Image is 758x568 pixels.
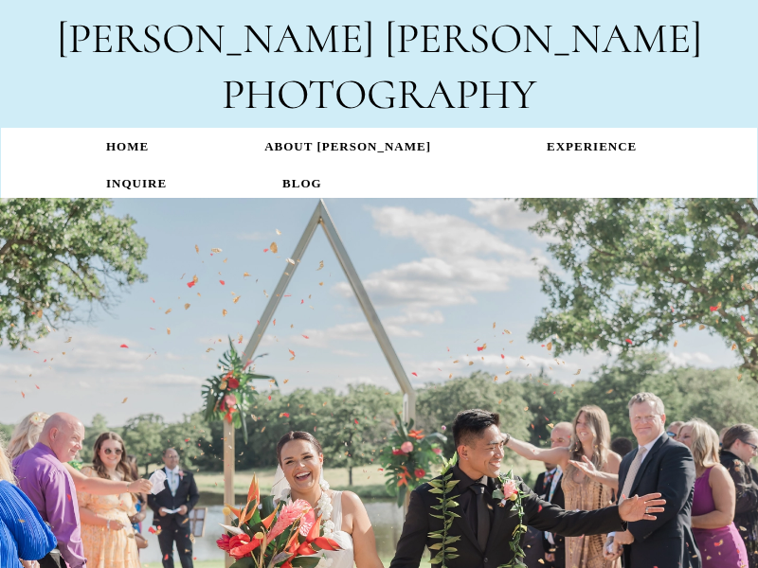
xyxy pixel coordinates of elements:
[489,128,695,165] a: EXPERIENCE
[48,165,225,202] a: INQUIRE
[57,12,374,64] span: [PERSON_NAME]
[222,68,536,120] span: PHOTOGRAPHY
[207,128,489,165] a: ABOUT ARLENE
[225,165,380,202] a: BLOG
[385,12,702,64] span: [PERSON_NAME]
[48,128,207,165] a: Home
